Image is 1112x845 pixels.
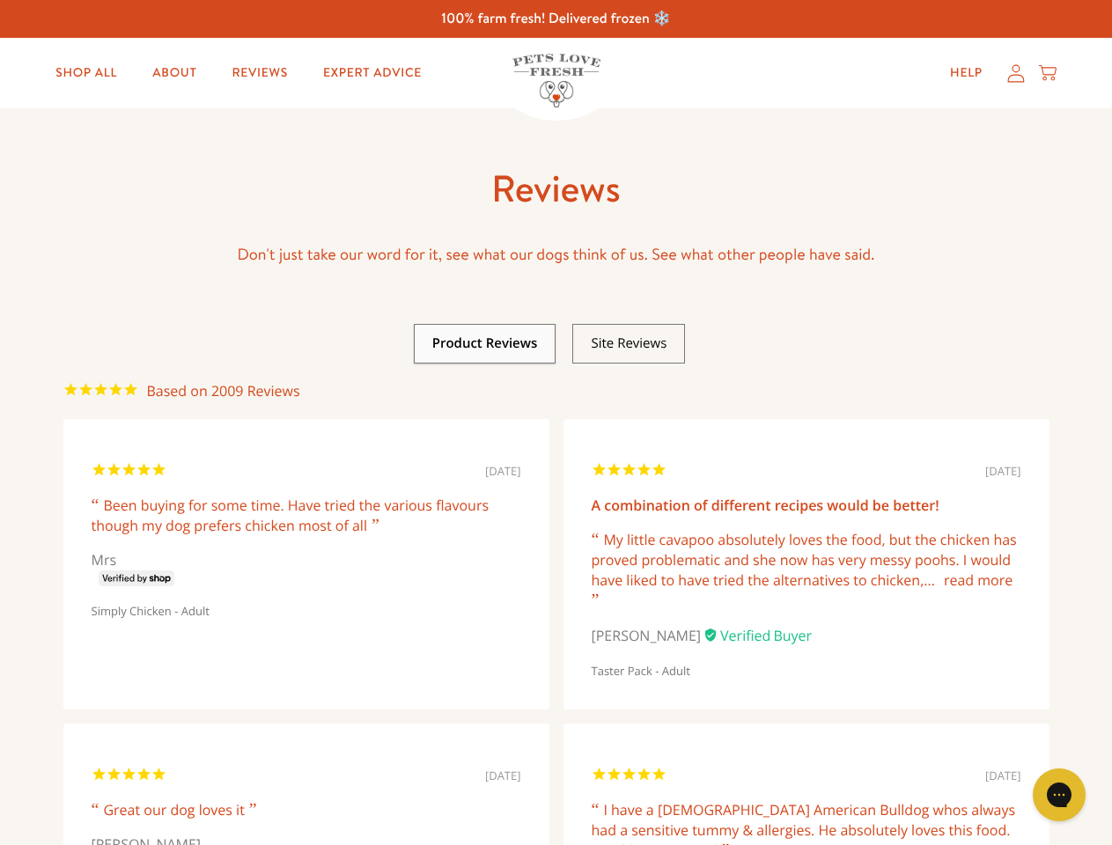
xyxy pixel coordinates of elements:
a: Simply Chicken - Adult [92,603,210,619]
h1: Reviews [63,165,1049,213]
div: [PERSON_NAME] [592,625,1021,646]
span: 2009 [147,381,300,400]
div: My little cavapoo absolutely loves the food, but the chicken has proved problematic and she now h... [592,530,1021,611]
img: Pets Love Fresh [512,54,600,107]
a: A combination of different recipes would be better! [592,496,939,515]
a: Expert Advice [309,55,436,91]
a: Shop All [41,55,131,91]
p: Don't just take our word for it, see what our dogs think of us. See what other people have said. [63,241,1049,268]
img: SVG verified by SHOP [92,570,175,586]
div: Mrs [92,550,521,586]
div: Been buying for some time. Have tried the various flavours though my dog prefers chicken most of all [92,496,521,536]
a: read more [944,570,1013,590]
a: Help [936,55,997,91]
div: Great our dog loves it [92,800,521,820]
a: Reviews [217,55,301,91]
iframe: Gorgias live chat messenger [1024,762,1094,827]
a: About [138,55,210,91]
a: Taster Pack - Adult [592,663,690,679]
